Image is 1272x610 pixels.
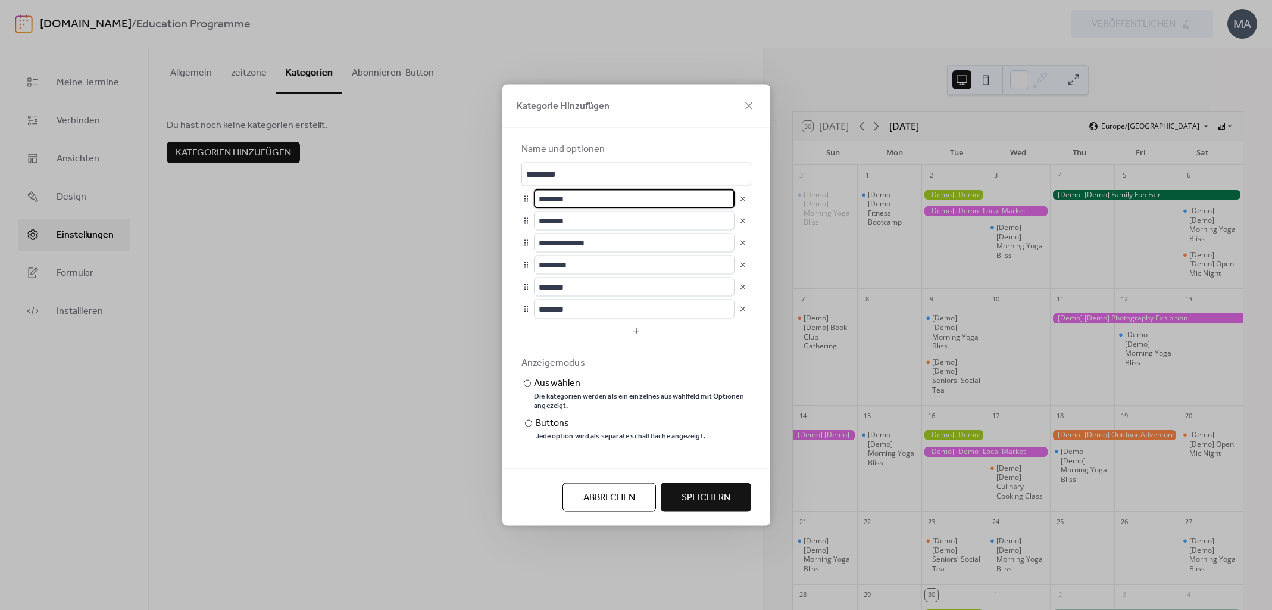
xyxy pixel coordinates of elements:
div: Auswählen [534,376,748,391]
span: Abbrechen [583,491,635,505]
span: Kategorie Hinzufügen [517,99,610,114]
button: Abbrechen [562,483,656,512]
div: Buttons [536,416,703,431]
div: Name und optionen [521,142,749,157]
div: Die kategorien werden als ein einzelnes auswahlfeld mit Optionen angezeigt. [534,392,751,411]
div: Anzeigemodus [521,356,749,371]
span: Speichern [682,491,730,505]
button: Speichern [661,483,751,512]
div: Jede option wird als separate schaltfläche angezeigt. [536,432,705,441]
